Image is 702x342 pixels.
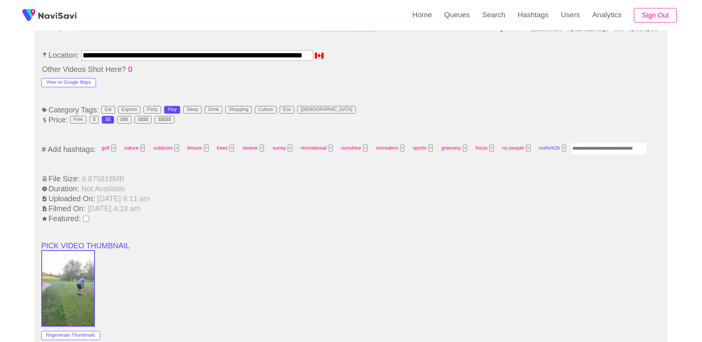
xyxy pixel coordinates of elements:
span: sports [410,142,435,154]
div: Explore [122,107,137,112]
span: 8.875818 MB [81,174,125,183]
button: Tag at index 8 with value 2431 focussed. Press backspace to remove [363,145,368,152]
button: Regenerate Thumbnails [41,331,100,340]
span: focus [473,142,496,154]
span: trees [215,142,237,154]
button: Tag at index 1 with value 584 focussed. Press backspace to remove [140,145,145,152]
span: Duration: [41,184,80,193]
li: PICK VIDEO THUMBNAIL [41,241,661,250]
span: Add hashtags: [47,145,97,154]
span: leisure [185,142,211,154]
span: 0 [127,65,133,74]
div: [DEMOGRAPHIC_DATA] [301,107,352,112]
button: Tag at index 7 with value 2632 focussed. Press backspace to remove [329,145,333,152]
button: View on Google Maps [41,78,96,87]
img: fireSpot [38,11,77,19]
button: Tag at index 12 with value 2637 focussed. Press backspace to remove [489,145,494,152]
a: Terms (opens in new tab) [613,28,623,32]
span: notforb2b [537,142,569,154]
button: Tag at index 4 with value 2318 focussed. Press backspace to remove [230,145,234,152]
span: Featured: [41,214,81,223]
button: Tag at index 10 with value 11593 focussed. Press backspace to remove [428,145,433,152]
span: [DATE] 4:18 am [87,204,141,213]
div: Party [147,107,158,112]
span: outdoors [151,142,181,154]
button: Tag at index 11 with value 2516 focussed. Press backspace to remove [463,145,467,152]
div: Culture [258,107,273,112]
div: $$$$$ [158,117,171,122]
span: sunny [270,142,294,154]
span: serene [240,142,266,154]
div: $$ [105,117,110,122]
span: File Size: [41,174,80,183]
span: Not Available [81,184,126,193]
span: Map data ©2025 Google [567,28,608,32]
button: Tag at index 6 with value 2310 focussed. Press backspace to remove [288,145,292,152]
span: Filmed On: [41,204,86,213]
div: Eat [105,107,112,112]
span: recreational [298,142,336,154]
button: Sign Out [634,8,677,23]
span: [DATE] 8:11 am [96,194,151,203]
span: no people [500,142,533,154]
button: Tag at index 14 with value notforb2b focussed. Press backspace to remove [562,145,567,152]
span: golf [99,142,118,154]
span: greenery [439,142,469,154]
span: Category Tags: [41,106,100,114]
input: Enter tag here and press return [570,143,647,155]
span: recreation [374,142,407,154]
button: Tag at index 5 with value 2289 focussed. Press backspace to remove [260,145,264,152]
span: nature [122,142,147,154]
span: Price: [41,116,68,124]
div: Play [168,107,176,112]
div: $$$$ [138,117,148,122]
div: Sleep [187,107,199,112]
div: $$$ [121,117,128,122]
button: Tag at index 13 with value no people focussed. Press backspace to remove [526,145,531,152]
span: Location: [41,51,80,60]
img: Club de Golf Saint-François thumbnail 1 [42,251,94,326]
span: 🇨🇦 [314,52,325,60]
button: Tag at index 0 with value 7383 focussed. Press backspace to remove [111,145,116,152]
div: Shopping [229,107,248,112]
div: Drink [208,107,219,112]
div: Free [73,117,83,122]
span: Other Videos Shot Here? [41,65,127,74]
button: Tag at index 3 with value 2648 focussed. Press backspace to remove [204,145,208,152]
a: View on Google Maps [41,77,96,85]
a: Report a map error [628,28,658,32]
span: Uploaded On: [41,194,96,203]
img: fireSpot [19,6,38,25]
button: Tag at index 2 with value 2341 focussed. Press backspace to remove [174,145,179,152]
span: sunshine [339,142,370,154]
div: $ [93,117,96,122]
div: Eco [283,107,291,112]
button: Tag at index 9 with value 2376 focussed. Press backspace to remove [400,145,405,152]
